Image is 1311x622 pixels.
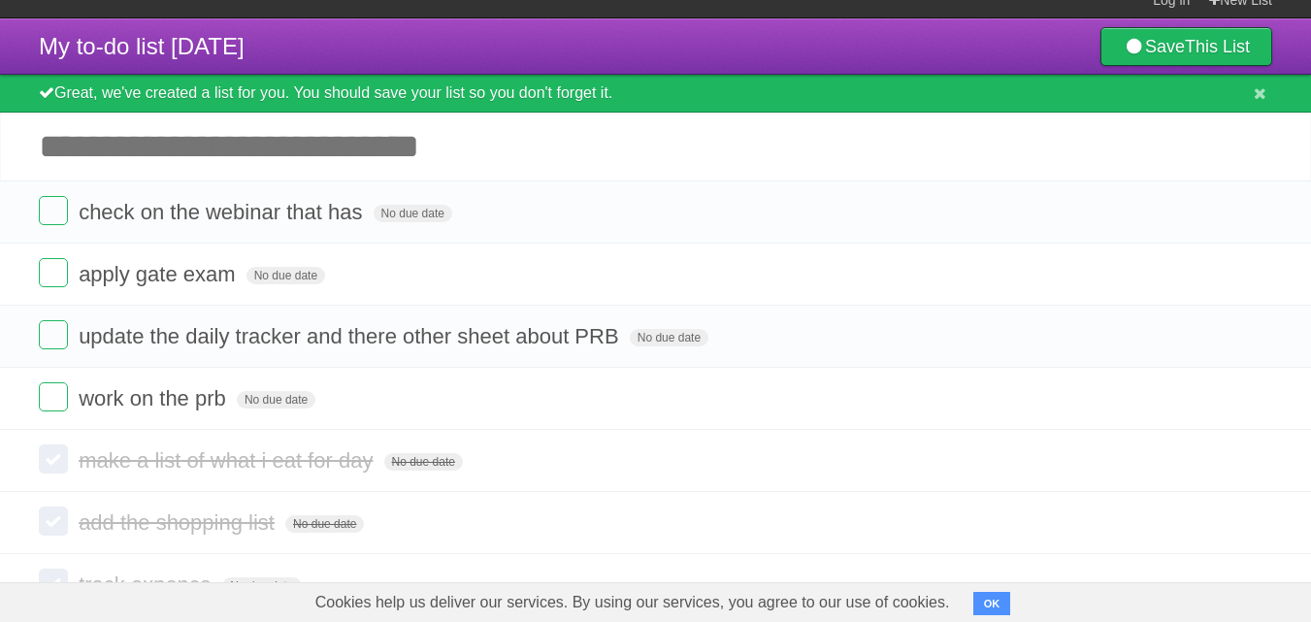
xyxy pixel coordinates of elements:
span: add the shopping list [79,510,279,535]
span: No due date [285,515,364,533]
label: Done [39,382,68,411]
span: update the daily tracker and there other sheet about PRB [79,324,623,348]
label: Done [39,196,68,225]
span: No due date [237,391,315,409]
b: This List [1185,37,1250,56]
span: work on the prb [79,386,231,410]
label: Done [39,320,68,349]
span: check on the webinar that has [79,200,367,224]
span: track expence [79,573,216,597]
span: No due date [222,577,301,595]
label: Done [39,258,68,287]
a: SaveThis List [1100,27,1272,66]
label: Done [39,569,68,598]
label: Done [39,507,68,536]
span: No due date [384,453,463,471]
span: No due date [630,329,708,346]
span: apply gate exam [79,262,240,286]
span: make a list of what i eat for day [79,448,377,473]
span: No due date [246,267,325,284]
span: My to-do list [DATE] [39,33,245,59]
label: Done [39,444,68,474]
button: OK [973,592,1011,615]
span: Cookies help us deliver our services. By using our services, you agree to our use of cookies. [296,583,969,622]
span: No due date [374,205,452,222]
